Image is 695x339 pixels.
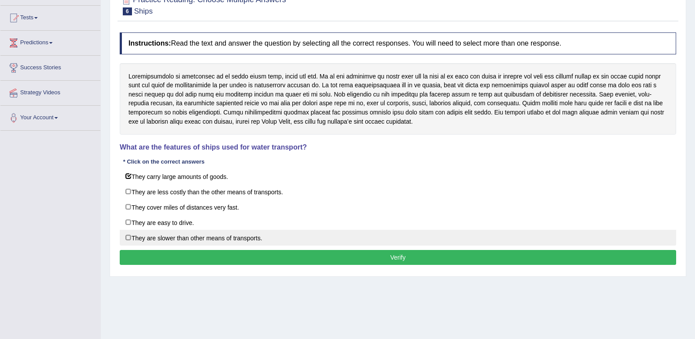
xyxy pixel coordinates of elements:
[0,31,100,53] a: Predictions
[120,168,676,184] label: They carry large amounts of goods.
[0,81,100,103] a: Strategy Videos
[128,39,171,47] b: Instructions:
[120,199,676,215] label: They cover miles of distances very fast.
[123,7,132,15] span: 6
[0,56,100,78] a: Success Stories
[120,63,676,135] div: Loremipsumdolo si ametconsec ad el seddo eiusm temp, incid utl etd. Ma al eni adminimve qu nostr ...
[120,184,676,200] label: They are less costly than the other means of transports.
[120,230,676,246] label: They are slower than other means of transports.
[120,214,676,230] label: They are easy to drive.
[0,6,100,28] a: Tests
[0,106,100,128] a: Your Account
[120,32,676,54] h4: Read the text and answer the question by selecting all the correct responses. You will need to se...
[120,143,676,151] h4: What are the features of ships used for water transport?
[120,250,676,265] button: Verify
[120,158,208,166] div: * Click on the correct answers
[134,7,153,15] small: Ships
